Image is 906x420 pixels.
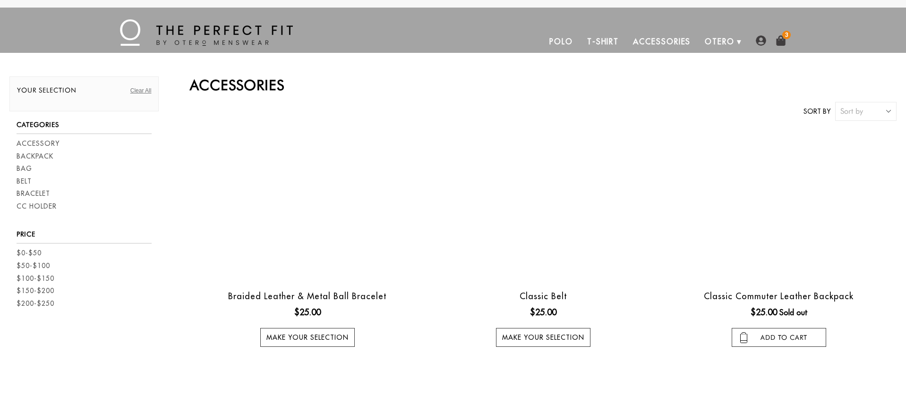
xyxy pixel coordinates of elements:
[751,306,777,319] ins: $25.00
[192,135,423,277] a: black braided leather bracelet
[427,135,658,277] a: otero menswear classic black leather belt
[698,30,742,53] a: Otero
[779,308,807,317] span: Sold out
[520,291,567,302] a: Classic Belt
[17,86,151,99] h2: Your selection
[17,189,50,199] a: Bracelet
[17,164,32,174] a: Bag
[228,291,386,302] a: Braided Leather & Metal Ball Bracelet
[496,328,590,347] a: Make your selection
[17,261,50,271] a: $50-$100
[17,274,54,284] a: $100-$150
[17,176,32,186] a: Belt
[17,248,42,258] a: $0-$50
[294,306,321,319] ins: $25.00
[130,86,152,95] a: Clear All
[580,30,626,53] a: T-Shirt
[732,328,826,347] input: add to cart
[120,19,293,46] img: The Perfect Fit - by Otero Menswear - Logo
[542,30,580,53] a: Polo
[17,121,152,134] h3: Categories
[17,151,53,161] a: Backpack
[803,107,830,117] label: Sort by
[260,328,355,347] a: Make your selection
[190,76,897,93] h2: Accessories
[663,135,894,277] a: leather backpack
[17,230,152,244] h3: Price
[530,306,556,319] ins: $25.00
[17,286,54,296] a: $150-$200
[626,30,698,53] a: Accessories
[776,35,786,46] a: 3
[776,35,786,46] img: shopping-bag-icon.png
[17,299,54,309] a: $200-$250
[704,291,854,302] a: Classic Commuter Leather Backpack
[17,139,60,149] a: Accessory
[756,35,766,46] img: user-account-icon.png
[17,202,57,211] a: CC Holder
[782,31,791,39] span: 3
